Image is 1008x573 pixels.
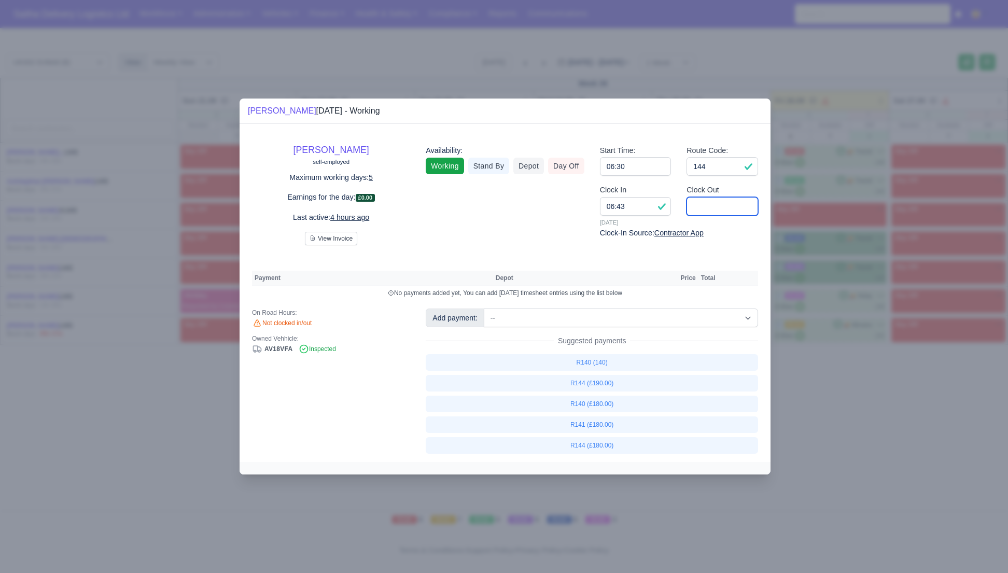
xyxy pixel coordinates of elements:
[426,416,758,433] a: R141 (£180.00)
[600,218,671,227] small: [DATE]
[305,232,357,245] button: View Invoice
[600,145,636,157] label: Start Time:
[252,319,410,328] div: Not clocked in/out
[293,145,369,155] a: [PERSON_NAME]
[252,334,410,343] div: Owned Vehhicle:
[687,145,728,157] label: Route Code:
[426,158,464,174] a: Working
[369,173,373,181] u: 5
[426,145,584,157] div: Availability:
[426,309,484,327] div: Add payment:
[252,271,493,286] th: Payment
[548,158,584,174] a: Day Off
[252,286,758,300] td: No payments added yet, You can add [DATE] timesheet entries using the list below
[698,271,718,286] th: Total
[426,396,758,412] a: R140 (£180.00)
[252,212,410,223] p: Last active:
[252,309,410,317] div: On Road Hours:
[426,437,758,454] a: R144 (£180.00)
[248,106,316,115] a: [PERSON_NAME]
[248,105,380,117] div: [DATE] - Working
[252,191,410,203] p: Earnings for the day:
[252,345,293,353] a: AV18VFA
[687,184,719,196] label: Clock Out
[678,271,698,286] th: Price
[513,158,544,174] a: Depot
[600,227,758,239] div: Clock-In Source:
[426,354,758,371] a: R140 (140)
[956,523,1008,573] iframe: Chat Widget
[554,336,631,346] span: Suggested payments
[468,158,509,174] a: Stand By
[313,159,349,165] small: self-employed
[356,194,375,202] span: £0.00
[493,271,670,286] th: Depot
[426,375,758,392] a: R144 (£190.00)
[330,213,369,221] u: 4 hours ago
[600,184,626,196] label: Clock In
[654,229,704,237] u: Contractor App
[252,172,410,184] p: Maximum working days:
[299,345,336,353] span: Inspected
